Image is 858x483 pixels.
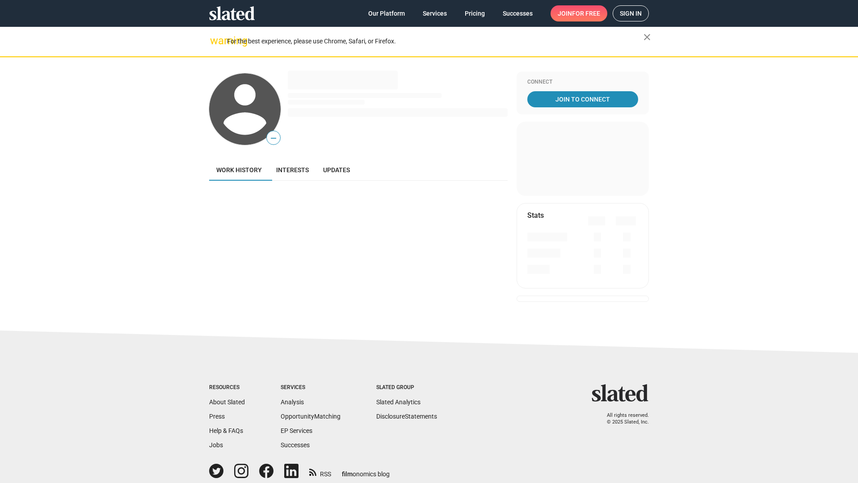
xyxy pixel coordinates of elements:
span: Updates [323,166,350,174]
mat-icon: close [642,32,652,42]
mat-card-title: Stats [527,211,544,220]
span: for free [572,5,600,21]
span: film [342,470,353,478]
a: Interests [269,159,316,181]
a: Sign in [613,5,649,21]
a: filmonomics blog [342,463,390,479]
div: Services [281,384,341,391]
span: Services [423,5,447,21]
span: Join To Connect [529,91,636,107]
span: Interests [276,166,309,174]
a: Pricing [458,5,492,21]
a: Help & FAQs [209,427,243,434]
a: Joinfor free [551,5,607,21]
a: Services [416,5,454,21]
a: Successes [496,5,540,21]
span: — [267,132,280,144]
a: OpportunityMatching [281,413,341,420]
a: Successes [281,441,310,449]
div: Connect [527,79,638,86]
a: Work history [209,159,269,181]
span: Sign in [620,6,642,21]
a: DisclosureStatements [376,413,437,420]
a: Analysis [281,398,304,406]
a: Join To Connect [527,91,638,107]
p: All rights reserved. © 2025 Slated, Inc. [597,412,649,425]
span: Work history [216,166,262,174]
div: For the best experience, please use Chrome, Safari, or Firefox. [227,35,643,47]
a: About Slated [209,398,245,406]
a: Slated Analytics [376,398,421,406]
a: EP Services [281,427,312,434]
span: Join [558,5,600,21]
a: Jobs [209,441,223,449]
a: RSS [309,465,331,479]
div: Resources [209,384,245,391]
span: Pricing [465,5,485,21]
a: Press [209,413,225,420]
span: Successes [503,5,533,21]
div: Slated Group [376,384,437,391]
mat-icon: warning [210,35,221,46]
a: Updates [316,159,357,181]
a: Our Platform [361,5,412,21]
span: Our Platform [368,5,405,21]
